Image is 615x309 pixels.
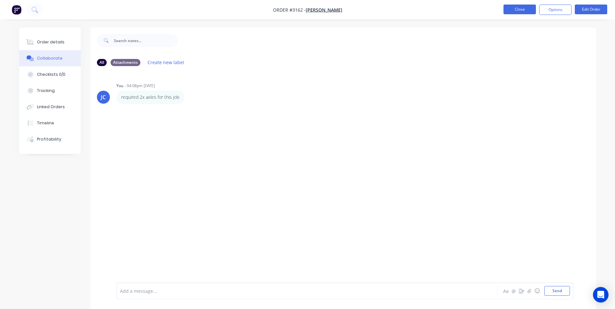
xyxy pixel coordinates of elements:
[575,5,607,14] button: Edit Order
[544,286,570,296] button: Send
[116,83,123,89] div: You
[37,55,63,61] div: Collaborate
[111,59,140,66] div: Attachments
[37,104,65,110] div: Linked Orders
[121,94,179,100] p: required 2x axles for this job
[19,115,81,131] button: Timeline
[533,287,541,295] button: ☺
[19,131,81,147] button: Profitability
[37,120,54,126] div: Timeline
[37,88,55,94] div: Tracking
[19,66,81,83] button: Checklists 0/0
[37,72,65,77] div: Checklists 0/0
[144,58,188,67] button: Create new label
[510,287,518,295] button: @
[124,83,155,89] div: - 04:08pm [DATE]
[539,5,572,15] button: Options
[19,83,81,99] button: Tracking
[19,99,81,115] button: Linked Orders
[306,7,342,13] a: [PERSON_NAME]
[503,5,536,14] button: Close
[273,7,306,13] span: Order #3162 -
[19,34,81,50] button: Order details
[12,5,21,15] img: Factory
[19,50,81,66] button: Collaborate
[593,287,609,303] div: Open Intercom Messenger
[97,59,107,66] div: All
[37,136,61,142] div: Profitability
[114,34,178,47] input: Search notes...
[101,93,106,101] div: JC
[502,287,510,295] button: Aa
[37,39,65,45] div: Order details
